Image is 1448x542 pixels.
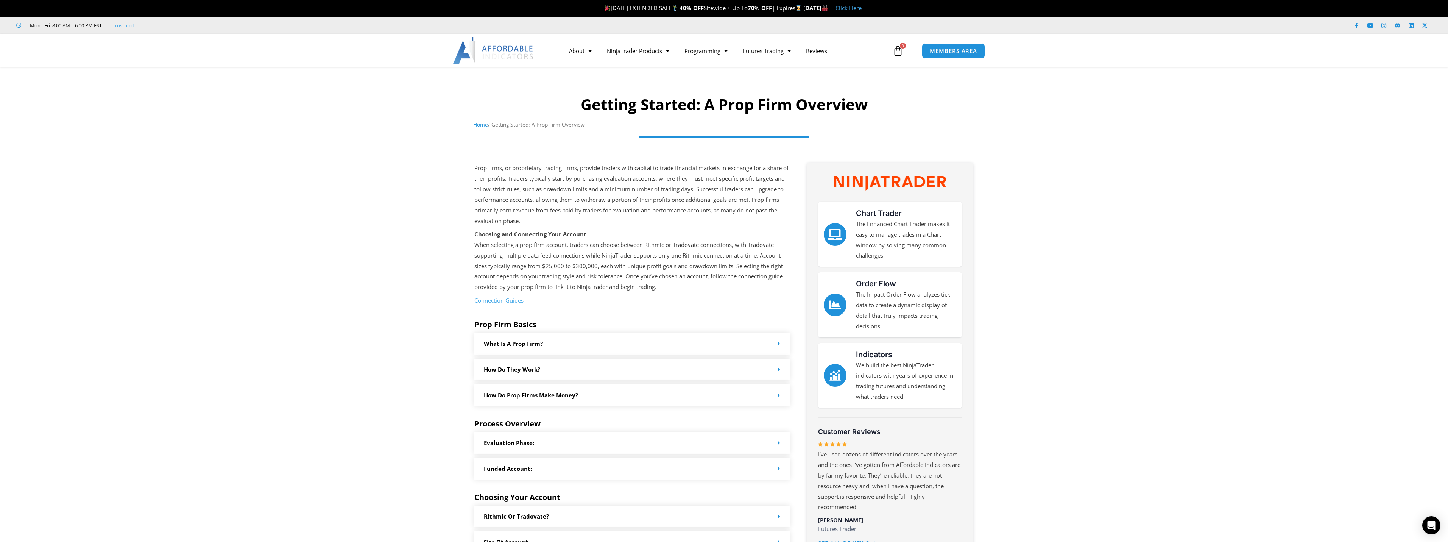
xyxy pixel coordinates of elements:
[822,5,828,11] img: 🏭
[561,42,599,59] a: About
[1422,516,1440,534] div: Open Intercom Messenger
[599,42,677,59] a: NinjaTrader Products
[677,42,735,59] a: Programming
[856,350,892,359] a: Indicators
[474,229,790,292] p: When selecting a prop firm account, traders can choose between Rithmic or Tradovate connections, ...
[112,21,134,30] a: Trustpilot
[473,121,488,128] a: Home
[796,5,801,11] img: ⌛
[803,4,828,12] strong: [DATE]
[474,359,790,380] div: How Do they work?
[474,432,790,454] div: Evaluation Phase:
[484,391,578,399] a: How do Prop Firms make money?
[473,120,975,130] nav: Breadcrumb
[561,42,891,59] nav: Menu
[474,384,790,406] div: How do Prop Firms make money?
[605,5,610,11] img: 🎉
[474,419,790,428] h5: Process Overview
[818,524,962,534] p: Futures Trader
[900,43,906,49] span: 0
[484,365,540,373] a: How Do they work?
[474,320,790,329] h5: Prop Firm Basics
[930,48,977,54] span: MEMBERS AREA
[473,94,975,115] h1: Getting Started: A Prop Firm Overview
[453,37,534,64] img: LogoAI | Affordable Indicators – NinjaTrader
[474,333,790,355] div: What is a prop firm?
[856,279,896,288] a: Order Flow
[818,427,962,436] h3: Customer Reviews
[672,5,678,11] img: 🏌️‍♂️
[835,4,862,12] a: Click Here
[818,449,962,512] p: I’ve used dozens of different indicators over the years and the ones I’ve gotten from Affordable ...
[881,40,915,62] a: 0
[856,219,956,261] p: The Enhanced Chart Trader makes it easy to manage trades in a Chart window by solving many common...
[474,297,524,304] a: Connection Guides
[798,42,835,59] a: Reviews
[474,163,790,226] p: Prop firms, or proprietary trading firms, provide traders with capital to trade financial markets...
[922,43,985,59] a: MEMBERS AREA
[856,289,956,331] p: The Impact Order Flow analyzes tick data to create a dynamic display of detail that truly impacts...
[474,230,586,238] strong: Choosing and Connecting Your Account
[484,340,543,347] a: What is a prop firm?
[28,21,102,30] span: Mon - Fri: 8:00 AM – 6:00 PM EST
[474,506,790,527] div: Rithmic or Tradovate?
[824,294,846,316] a: Order Flow
[748,4,772,12] strong: 70% OFF
[474,493,790,502] h5: Choosing Your Account
[484,465,532,472] a: Funded Account:
[484,439,534,447] a: Evaluation Phase:
[824,364,846,387] a: Indicators
[474,458,790,480] div: Funded Account:
[603,4,803,12] span: [DATE] EXTENDED SALE Sitewide + Up To | Expires
[834,176,946,190] img: NinjaTrader Wordmark color RGB | Affordable Indicators – NinjaTrader
[856,360,956,402] p: We build the best NinjaTrader indicators with years of experience in trading futures and understa...
[824,223,846,246] a: Chart Trader
[680,4,704,12] strong: 40% OFF
[484,512,549,520] a: Rithmic or Tradovate?
[735,42,798,59] a: Futures Trading
[856,209,902,218] a: Chart Trader
[818,516,863,524] span: [PERSON_NAME]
